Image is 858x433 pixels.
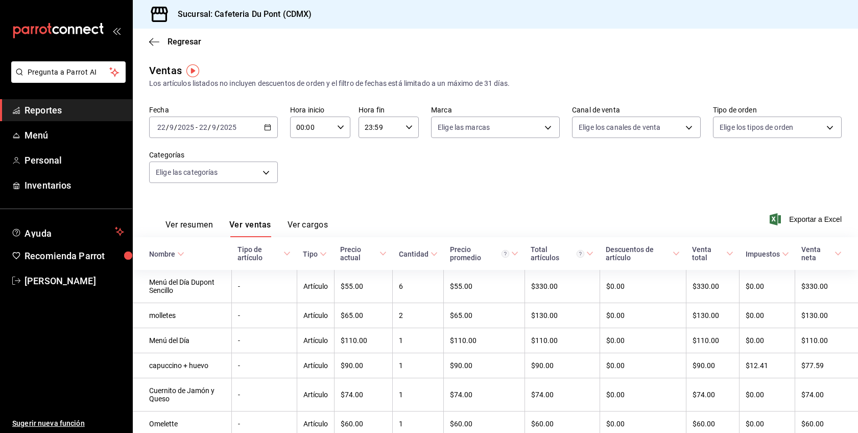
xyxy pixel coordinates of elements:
[334,378,392,412] td: $74.00
[149,78,842,89] div: Los artículos listados no incluyen descuentos de orden y el filtro de fechas está limitado a un m...
[686,270,739,303] td: $330.00
[801,245,842,262] span: Venta neta
[199,123,208,131] input: --
[740,270,795,303] td: $0.00
[801,245,832,262] div: Venta neta
[25,178,124,192] span: Inventarios
[692,245,724,262] div: Venta total
[600,270,686,303] td: $0.00
[444,303,525,328] td: $65.00
[399,250,428,258] div: Cantidad
[186,64,199,77] img: Tooltip marker
[393,303,444,328] td: 2
[438,122,490,132] span: Elige las marcas
[169,123,174,131] input: --
[334,353,392,378] td: $90.00
[303,250,327,258] span: Tipo
[290,106,350,113] label: Hora inicio
[237,245,291,262] span: Tipo de artículo
[208,123,211,131] span: /
[720,122,793,132] span: Elige los tipos de orden
[297,353,334,378] td: Artículo
[525,270,600,303] td: $330.00
[237,245,281,262] div: Tipo de artículo
[444,353,525,378] td: $90.00
[399,250,438,258] span: Cantidad
[229,220,271,237] button: Ver ventas
[297,270,334,303] td: Artículo
[28,67,110,78] span: Pregunta a Parrot AI
[393,270,444,303] td: 6
[25,225,111,238] span: Ayuda
[231,303,297,328] td: -
[7,74,126,85] a: Pregunta a Parrot AI
[686,328,739,353] td: $110.00
[149,63,182,78] div: Ventas
[740,378,795,412] td: $0.00
[25,103,124,117] span: Reportes
[297,303,334,328] td: Artículo
[686,303,739,328] td: $130.00
[25,153,124,167] span: Personal
[600,353,686,378] td: $0.00
[231,353,297,378] td: -
[713,106,842,113] label: Tipo de orden
[133,378,231,412] td: Cuernito de Jamón y Queso
[149,250,175,258] div: Nombre
[572,106,701,113] label: Canal de venta
[686,353,739,378] td: $90.00
[444,328,525,353] td: $110.00
[444,270,525,303] td: $55.00
[156,167,218,177] span: Elige las categorías
[25,128,124,142] span: Menú
[795,378,858,412] td: $74.00
[393,378,444,412] td: 1
[211,123,217,131] input: --
[525,328,600,353] td: $110.00
[772,213,842,225] button: Exportar a Excel
[334,303,392,328] td: $65.00
[600,378,686,412] td: $0.00
[168,37,201,47] span: Regresar
[795,353,858,378] td: $77.59
[165,220,213,237] button: Ver resumen
[531,245,593,262] span: Total artículos
[170,8,312,20] h3: Sucursal: Cafeteria Du Pont (CDMX)
[149,106,278,113] label: Fecha
[166,123,169,131] span: /
[795,270,858,303] td: $330.00
[133,353,231,378] td: capuccino + huevo
[25,274,124,288] span: [PERSON_NAME]
[579,122,660,132] span: Elige los canales de venta
[686,378,739,412] td: $74.00
[12,418,124,429] span: Sugerir nueva función
[740,353,795,378] td: $12.41
[231,328,297,353] td: -
[165,220,328,237] div: navigation tabs
[393,353,444,378] td: 1
[692,245,733,262] span: Venta total
[133,270,231,303] td: Menú del Día Dupont Sencillo
[177,123,195,131] input: ----
[606,245,671,262] div: Descuentos de artículo
[297,378,334,412] td: Artículo
[149,151,278,158] label: Categorías
[444,378,525,412] td: $74.00
[502,250,509,258] svg: Precio promedio = Total artículos / cantidad
[795,303,858,328] td: $130.00
[577,250,584,258] svg: El total artículos considera cambios de precios en los artículos así como costos adicionales por ...
[340,245,386,262] span: Precio actual
[297,328,334,353] td: Artículo
[149,250,184,258] span: Nombre
[531,245,584,262] div: Total artículos
[133,328,231,353] td: Menú del Día
[525,303,600,328] td: $130.00
[112,27,121,35] button: open_drawer_menu
[393,328,444,353] td: 1
[303,250,318,258] div: Tipo
[431,106,560,113] label: Marca
[196,123,198,131] span: -
[288,220,328,237] button: Ver cargos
